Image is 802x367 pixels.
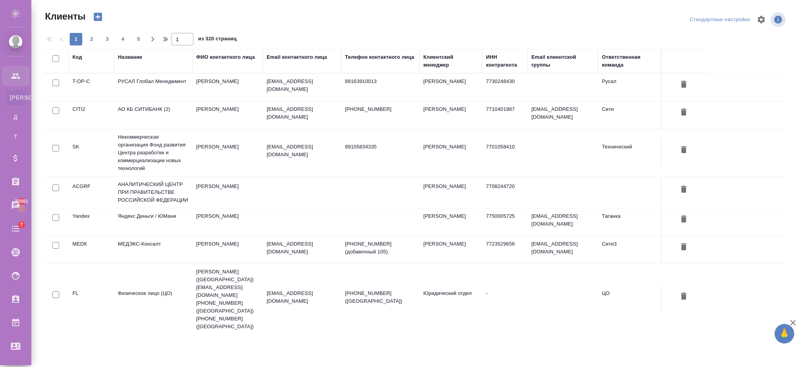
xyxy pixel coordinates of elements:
[527,236,598,264] td: [EMAIL_ADDRESS][DOMAIN_NAME]
[267,289,337,305] p: [EMAIL_ADDRESS][DOMAIN_NAME]
[101,35,114,43] span: 3
[527,101,598,129] td: [EMAIL_ADDRESS][DOMAIN_NAME]
[267,53,327,61] div: Email контактного лица
[101,33,114,45] button: 3
[117,35,129,43] span: 4
[345,240,415,256] p: [PHONE_NUMBER] (добавочный 105)
[132,33,145,45] button: 5
[10,113,22,121] span: Д
[69,101,114,129] td: CITI2
[114,129,192,176] td: Некоммерческая организация Фонд развития Центра разработки и коммерциализации новых технологий
[6,129,25,145] a: Т
[10,197,33,205] span: 30881
[114,286,192,313] td: Физическое лицо (ЦО)
[85,33,98,45] button: 2
[15,221,27,229] span: 7
[118,53,142,61] div: Название
[192,236,263,264] td: [PERSON_NAME]
[419,286,482,313] td: Юридический отдел
[69,236,114,264] td: MEDK
[677,183,690,197] button: Удалить
[677,212,690,227] button: Удалить
[267,105,337,121] p: [EMAIL_ADDRESS][DOMAIN_NAME]
[486,53,524,69] div: ИНН контрагента
[43,10,85,23] span: Клиенты
[688,14,752,26] div: split button
[598,101,661,129] td: Сити
[69,208,114,236] td: Yandex
[677,289,690,304] button: Удалить
[527,208,598,236] td: [EMAIL_ADDRESS][DOMAIN_NAME]
[192,264,263,334] td: [PERSON_NAME] ([GEOGRAPHIC_DATA]) [EMAIL_ADDRESS][DOMAIN_NAME] [PHONE_NUMBER] ([GEOGRAPHIC_DATA])...
[598,236,661,264] td: Сити3
[10,133,22,141] span: Т
[114,74,192,101] td: РУСАЛ Глобал Менеджмент
[6,90,25,105] a: [PERSON_NAME]
[531,53,594,69] div: Email клиентской группы
[598,74,661,101] td: Русал
[602,53,657,69] div: Ответственная команда
[69,286,114,313] td: FL
[2,195,29,215] a: 30881
[114,177,192,208] td: АНАЛИТИЧЕСКИЙ ЦЕНТР ПРИ ПРАВИТЕЛЬСТВЕ РОССИЙСКОЙ ФЕДЕРАЦИИ
[419,236,482,264] td: [PERSON_NAME]
[482,286,527,313] td: -
[72,53,82,61] div: Код
[482,74,527,101] td: 7730248430
[677,240,690,255] button: Удалить
[775,324,794,343] button: 🙏
[482,101,527,129] td: 7710401987
[192,101,263,129] td: [PERSON_NAME]
[192,179,263,206] td: [PERSON_NAME]
[482,139,527,166] td: 7701058410
[198,34,237,45] span: из 320 страниц
[85,35,98,43] span: 2
[192,208,263,236] td: [PERSON_NAME]
[132,35,145,43] span: 5
[267,240,337,256] p: [EMAIL_ADDRESS][DOMAIN_NAME]
[89,10,107,24] button: Создать
[677,78,690,92] button: Удалить
[2,219,29,239] a: 7
[752,10,771,29] span: Настроить таблицу
[117,33,129,45] button: 4
[345,53,414,61] div: Телефон контактного лица
[345,143,415,151] p: 89105834335
[598,286,661,313] td: ЦО
[114,236,192,264] td: МЕДЭКС-Консалт
[69,179,114,206] td: ACGRF
[419,74,482,101] td: [PERSON_NAME]
[69,74,114,101] td: T-OP-C
[771,12,787,27] span: Посмотреть информацию
[419,101,482,129] td: [PERSON_NAME]
[419,179,482,206] td: [PERSON_NAME]
[114,101,192,129] td: АО КБ СИТИБАНК (2)
[598,139,661,166] td: Технический
[677,105,690,120] button: Удалить
[419,139,482,166] td: [PERSON_NAME]
[598,208,661,236] td: Таганка
[114,208,192,236] td: Яндекс Деньги / ЮМани
[10,94,22,101] span: [PERSON_NAME]
[6,109,25,125] a: Д
[778,325,791,342] span: 🙏
[482,179,527,206] td: 7708244720
[419,208,482,236] td: [PERSON_NAME]
[677,143,690,157] button: Удалить
[267,143,337,159] p: [EMAIL_ADDRESS][DOMAIN_NAME]
[345,105,415,113] p: [PHONE_NUMBER]
[192,139,263,166] td: [PERSON_NAME]
[192,74,263,101] td: [PERSON_NAME]
[345,289,415,305] p: [PHONE_NUMBER] ([GEOGRAPHIC_DATA])
[482,236,527,264] td: 7723529656
[196,53,255,61] div: ФИО контактного лица
[423,53,478,69] div: Клиентский менеджер
[69,139,114,166] td: SK
[482,208,527,236] td: 7750005725
[345,78,415,85] p: 89163910013
[267,78,337,93] p: [EMAIL_ADDRESS][DOMAIN_NAME]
